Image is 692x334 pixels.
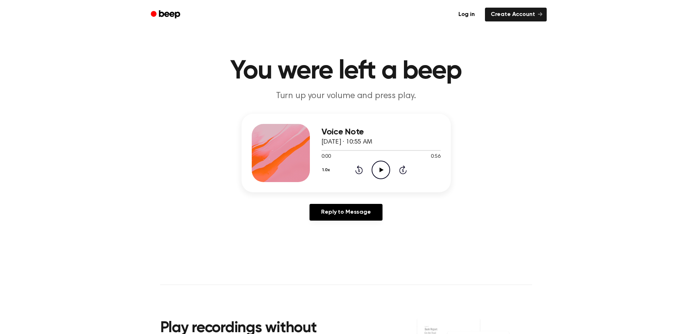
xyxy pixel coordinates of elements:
[453,8,481,21] a: Log in
[321,164,333,176] button: 1.0x
[321,127,441,137] h3: Voice Note
[146,8,187,22] a: Beep
[309,204,382,221] a: Reply to Message
[321,139,372,145] span: [DATE] · 10:55 AM
[207,90,486,102] p: Turn up your volume and press play.
[321,153,331,161] span: 0:00
[485,8,547,21] a: Create Account
[431,153,440,161] span: 0:56
[160,58,532,84] h1: You were left a beep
